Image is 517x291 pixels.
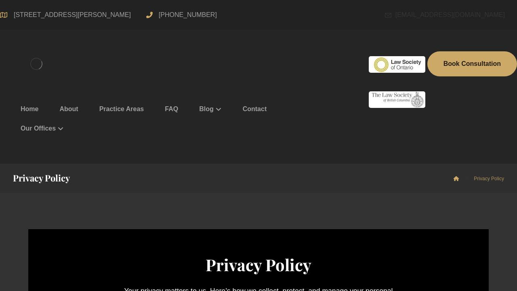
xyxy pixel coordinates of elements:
h1: Privacy Policy [36,253,481,276]
span: Home [21,105,38,112]
img: # [369,56,425,73]
a: FAQ [155,99,188,119]
span: [STREET_ADDRESS][PERSON_NAME] [11,8,134,21]
a: Practice Areas [89,99,154,119]
a: Blog [189,99,232,119]
span: [PHONE_NUMBER] [157,8,219,21]
img: # [369,91,425,108]
a: Arora Law Services [454,176,459,181]
a: Book Consultation [427,51,517,76]
span: Book Consultation [443,60,501,67]
span: About [59,105,78,112]
a: Home [11,99,48,119]
a: About [49,99,88,119]
span: Our Offices [21,125,56,132]
span: FAQ [165,105,178,112]
h1: Privacy Policy [13,172,70,184]
a: [PHONE_NUMBER] [146,11,219,18]
span: Contact [243,105,267,112]
a: Our Offices [11,119,74,138]
a: Contact [233,99,277,119]
span: Blog [199,105,214,112]
span: Practice Areas [99,105,144,112]
span: [EMAIL_ADDRESS][DOMAIN_NAME] [395,8,505,21]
